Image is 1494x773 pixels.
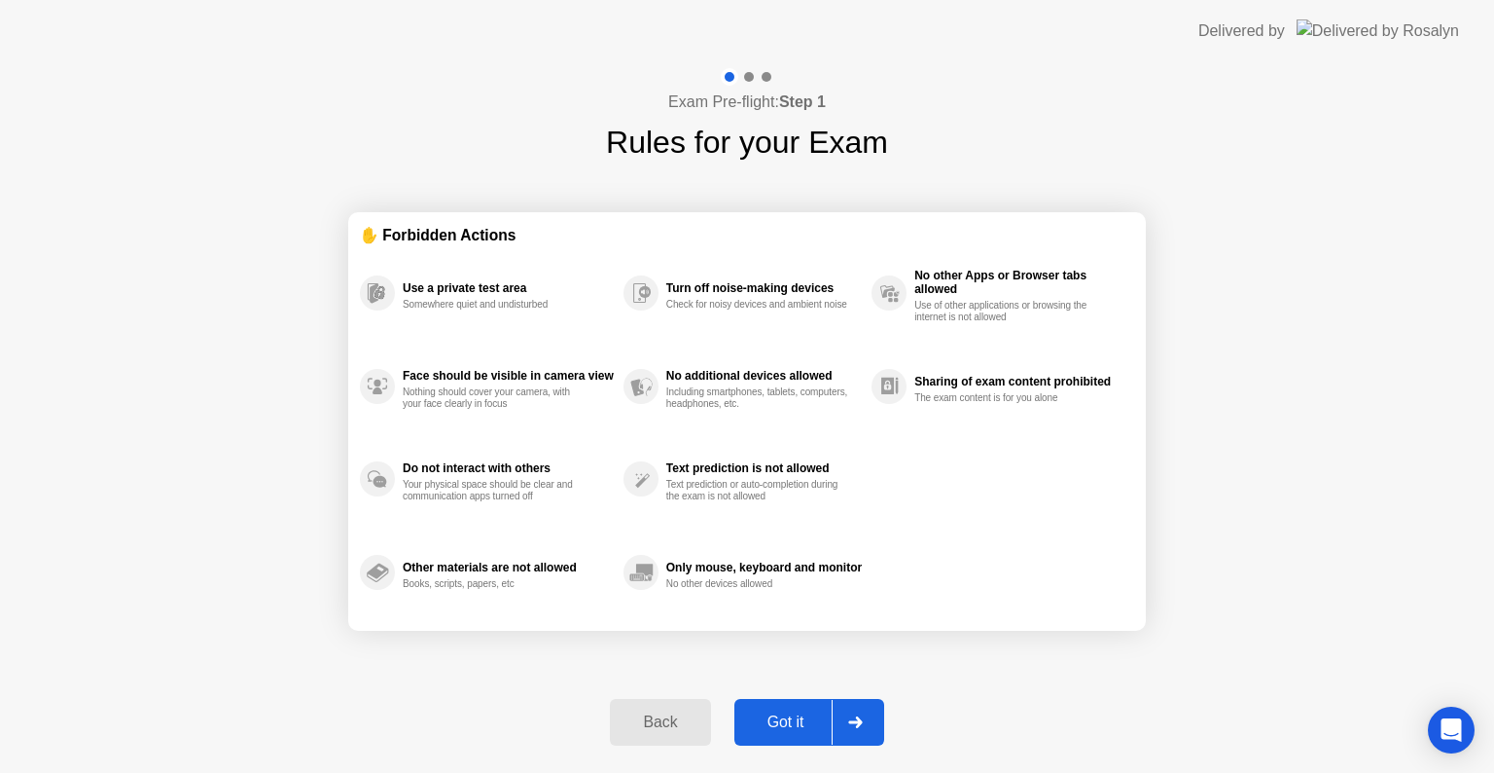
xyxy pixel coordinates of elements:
[403,386,587,410] div: Nothing should cover your camera, with your face clearly in focus
[606,119,888,166] h1: Rules for your Exam
[403,281,614,295] div: Use a private test area
[403,461,614,475] div: Do not interact with others
[914,300,1098,323] div: Use of other applications or browsing the internet is not allowed
[779,93,826,110] b: Step 1
[1297,19,1459,42] img: Delivered by Rosalyn
[666,479,850,502] div: Text prediction or auto-completion during the exam is not allowed
[666,369,862,383] div: No additional devices allowed
[666,461,862,475] div: Text prediction is not allowed
[666,281,862,295] div: Turn off noise-making devices
[666,578,850,590] div: No other devices allowed
[914,375,1124,388] div: Sharing of exam content prohibited
[403,561,614,574] div: Other materials are not allowed
[668,91,826,114] h4: Exam Pre-flight:
[914,269,1124,296] div: No other Apps or Browser tabs allowed
[616,714,704,731] div: Back
[403,578,587,590] div: Books, scripts, papers, etc
[610,699,710,746] button: Back
[914,392,1098,404] div: The exam content is for you alone
[740,714,832,731] div: Got it
[1428,707,1475,754] div: Open Intercom Messenger
[666,561,862,574] div: Only mouse, keyboard and monitor
[666,386,850,410] div: Including smartphones, tablets, computers, headphones, etc.
[403,369,614,383] div: Face should be visible in camera view
[403,299,587,311] div: Somewhere quiet and undisturbed
[403,479,587,502] div: Your physical space should be clear and communication apps turned off
[666,299,850,311] div: Check for noisy devices and ambient noise
[360,224,1134,246] div: ✋ Forbidden Actions
[734,699,884,746] button: Got it
[1198,19,1285,43] div: Delivered by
